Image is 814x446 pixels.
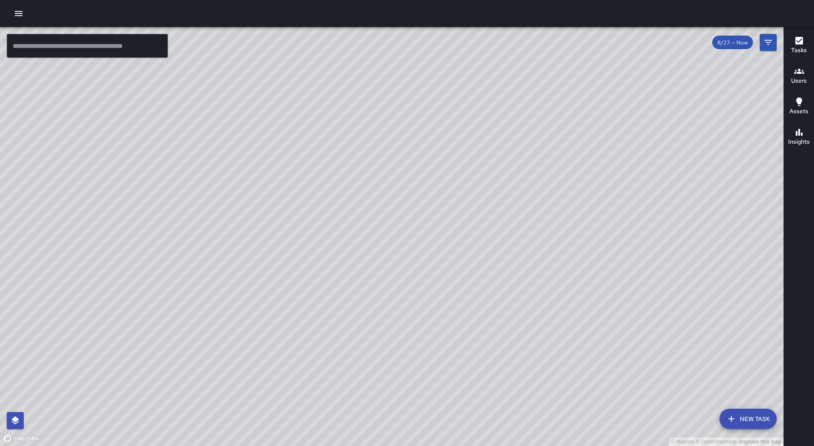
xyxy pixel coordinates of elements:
h6: Insights [788,137,810,147]
button: Assets [784,92,814,122]
h6: Assets [789,107,808,116]
button: Insights [784,122,814,153]
button: New Task [719,409,777,429]
button: Tasks [784,31,814,61]
button: Users [784,61,814,92]
h6: Tasks [791,46,807,55]
button: Filters [760,34,777,51]
span: 8/27 — Now [712,39,753,46]
h6: Users [791,76,807,86]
